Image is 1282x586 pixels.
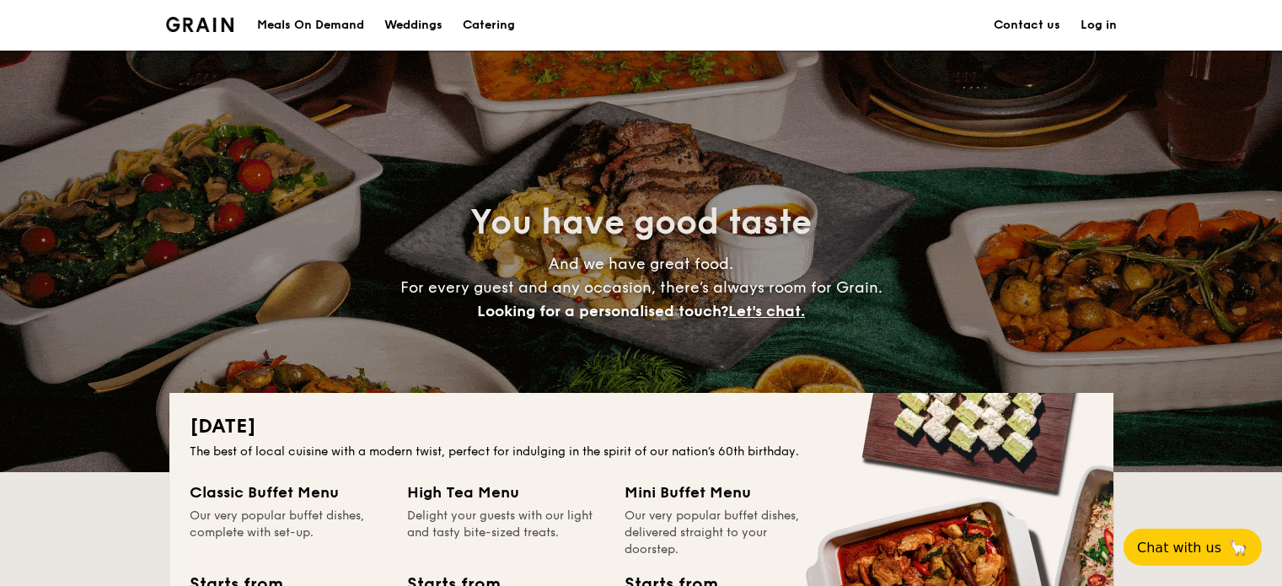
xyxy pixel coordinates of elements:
span: And we have great food. For every guest and any occasion, there’s always room for Grain. [400,255,882,320]
div: High Tea Menu [407,481,604,504]
div: Classic Buffet Menu [190,481,387,504]
span: Chat with us [1137,540,1221,556]
div: The best of local cuisine with a modern twist, perfect for indulging in the spirit of our nation’... [190,444,1093,460]
span: Let's chat. [728,302,805,320]
img: Grain [166,17,234,32]
span: Looking for a personalised touch? [477,302,728,320]
span: 🦙 [1228,538,1248,557]
button: Chat with us🦙 [1124,529,1262,566]
div: Mini Buffet Menu [625,481,822,504]
a: Logotype [166,17,234,32]
div: Our very popular buffet dishes, delivered straight to your doorstep. [625,508,822,558]
span: You have good taste [470,202,812,243]
h2: [DATE] [190,413,1093,440]
div: Our very popular buffet dishes, complete with set-up. [190,508,387,558]
div: Delight your guests with our light and tasty bite-sized treats. [407,508,604,558]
